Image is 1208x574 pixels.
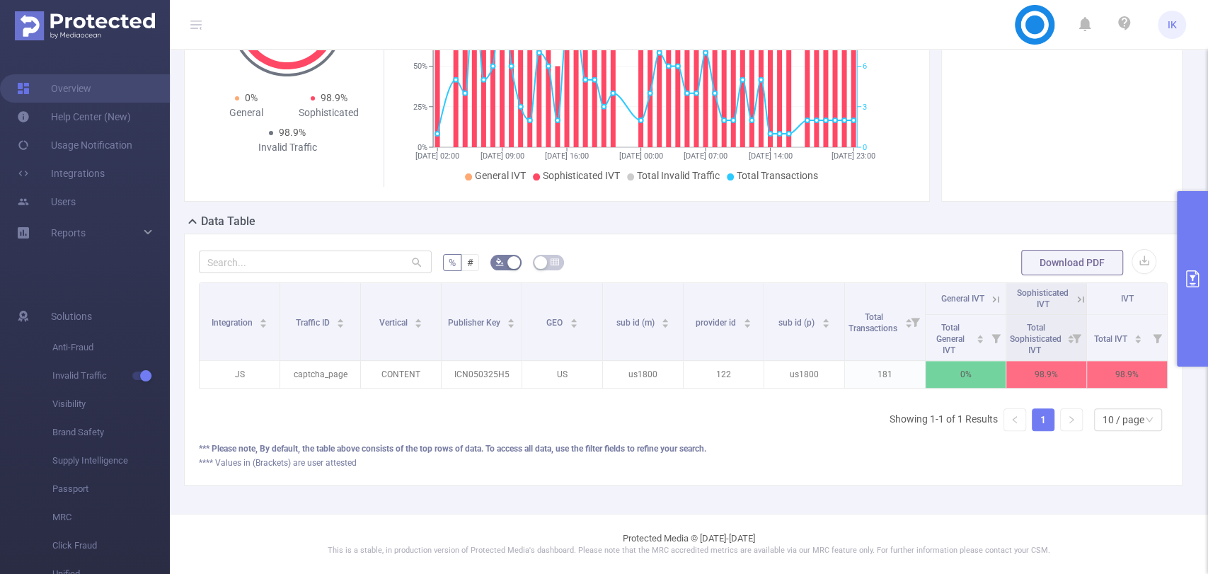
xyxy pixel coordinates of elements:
[52,532,170,560] span: Click Fraud
[212,318,255,328] span: Integration
[415,322,422,326] i: icon: caret-down
[449,257,456,268] span: %
[1032,408,1054,431] li: 1
[619,151,663,161] tspan: [DATE] 00:00
[616,318,657,328] span: sub id (m)
[361,361,441,388] p: CONTENT
[976,333,984,341] div: Sort
[414,316,422,325] div: Sort
[1060,408,1083,431] li: Next Page
[199,457,1168,469] div: **** Values in (Brackets) are user attested
[764,361,844,388] p: us1800
[684,361,764,388] p: 122
[778,318,817,328] span: sub id (p)
[481,151,524,161] tspan: [DATE] 09:00
[52,503,170,532] span: MRC
[199,442,1168,455] div: *** Please note, By default, the table above consists of the top rows of data. To access all data...
[849,312,899,333] span: Total Transactions
[415,316,422,321] i: icon: caret-up
[863,103,867,112] tspan: 3
[495,258,504,266] i: icon: bg-colors
[936,323,965,355] span: Total General IVT
[17,159,105,188] a: Integrations
[822,316,829,321] i: icon: caret-up
[205,545,1173,557] p: This is a stable, in production version of Protected Media's dashboard. Please note that the MRC ...
[986,315,1006,360] i: Filter menu
[205,105,287,120] div: General
[507,316,515,325] div: Sort
[662,322,669,326] i: icon: caret-down
[52,333,170,362] span: Anti-Fraud
[1017,288,1069,309] span: Sophisticated IVT
[201,213,255,230] h2: Data Table
[1121,294,1134,304] span: IVT
[475,170,526,181] span: General IVT
[246,140,329,155] div: Invalid Traffic
[822,316,830,325] div: Sort
[52,475,170,503] span: Passport
[1145,415,1154,425] i: icon: down
[1134,338,1142,342] i: icon: caret-down
[280,361,360,388] p: captcha_page
[546,318,565,328] span: GEO
[260,316,268,321] i: icon: caret-up
[413,103,427,112] tspan: 25%
[296,318,332,328] span: Traffic ID
[977,333,984,337] i: icon: caret-up
[1006,361,1086,388] p: 98.9%
[1003,408,1026,431] li: Previous Page
[551,258,559,266] i: icon: table
[941,294,984,304] span: General IVT
[507,322,515,326] i: icon: caret-down
[905,283,925,360] i: Filter menu
[51,219,86,247] a: Reports
[1010,323,1062,355] span: Total Sophisticated IVT
[926,361,1006,388] p: 0%
[748,151,792,161] tspan: [DATE] 14:00
[904,316,913,325] div: Sort
[51,227,86,239] span: Reports
[684,151,727,161] tspan: [DATE] 07:00
[448,318,502,328] span: Publisher Key
[379,318,410,328] span: Vertical
[52,418,170,447] span: Brand Safety
[467,257,473,268] span: #
[570,316,577,321] i: icon: caret-up
[822,322,829,326] i: icon: caret-down
[522,361,602,388] p: US
[415,151,459,161] tspan: [DATE] 02:00
[51,302,92,331] span: Solutions
[413,62,427,71] tspan: 50%
[637,170,720,181] span: Total Invalid Traffic
[17,188,76,216] a: Users
[245,92,258,103] span: 0%
[200,361,280,388] p: JS
[832,151,875,161] tspan: [DATE] 23:00
[337,322,345,326] i: icon: caret-down
[661,316,669,325] div: Sort
[52,390,170,418] span: Visibility
[259,316,268,325] div: Sort
[507,316,515,321] i: icon: caret-up
[279,127,306,138] span: 98.9%
[15,11,155,40] img: Protected Media
[603,361,683,388] p: us1800
[743,316,751,321] i: icon: caret-up
[1011,415,1019,424] i: icon: left
[1021,250,1123,275] button: Download PDF
[1032,409,1054,430] a: 1
[737,170,818,181] span: Total Transactions
[1168,11,1177,39] span: IK
[442,361,522,388] p: ICN050325H5
[662,316,669,321] i: icon: caret-up
[863,62,867,71] tspan: 6
[977,338,984,342] i: icon: caret-down
[336,316,345,325] div: Sort
[743,316,752,325] div: Sort
[337,316,345,321] i: icon: caret-up
[287,105,370,120] div: Sophisticated
[418,143,427,152] tspan: 0%
[1147,315,1167,360] i: Filter menu
[321,92,347,103] span: 98.9%
[570,322,577,326] i: icon: caret-down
